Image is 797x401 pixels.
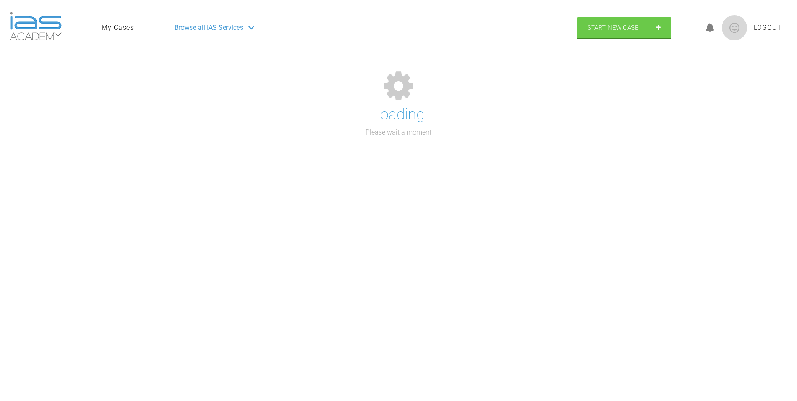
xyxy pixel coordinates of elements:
[577,17,671,38] a: Start New Case
[754,22,782,33] a: Logout
[10,12,62,40] img: logo-light.3e3ef733.png
[366,127,431,138] p: Please wait a moment
[174,22,243,33] span: Browse all IAS Services
[102,22,134,33] a: My Cases
[372,103,425,127] h1: Loading
[722,15,747,40] img: profile.png
[587,24,639,32] span: Start New Case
